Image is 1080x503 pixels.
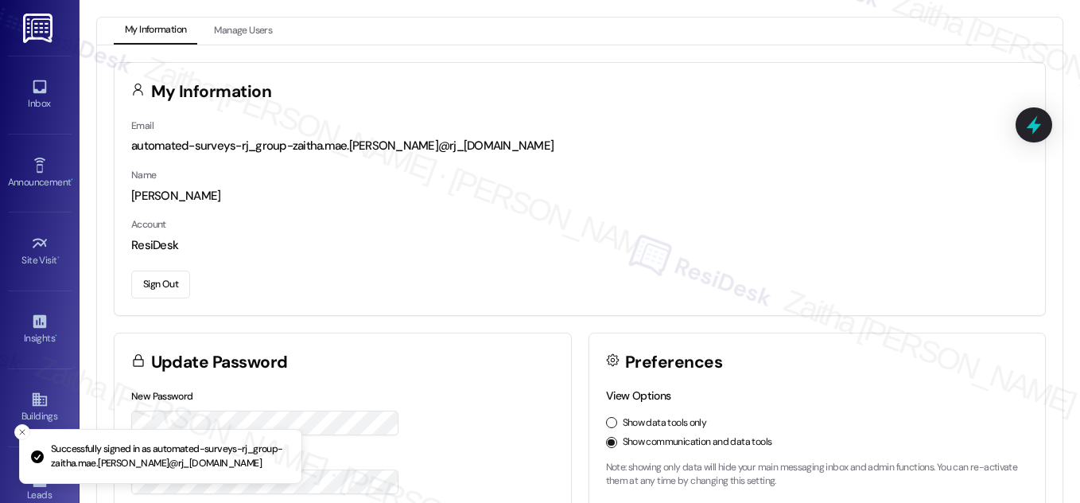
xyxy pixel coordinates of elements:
[131,119,153,132] label: Email
[203,18,283,45] button: Manage Users
[8,386,72,429] a: Buildings
[131,218,166,231] label: Account
[71,174,73,185] span: •
[131,390,193,403] label: New Password
[131,169,157,181] label: Name
[131,188,1028,205] div: [PERSON_NAME]
[23,14,56,43] img: ResiDesk Logo
[151,84,272,100] h3: My Information
[8,230,72,273] a: Site Visit •
[14,424,30,440] button: Close toast
[51,443,289,470] p: Successfully signed in as automated-surveys-rj_group-zaitha.mae.[PERSON_NAME]@rj_[DOMAIN_NAME]
[625,354,722,371] h3: Preferences
[131,237,1028,254] div: ResiDesk
[55,330,57,341] span: •
[151,354,288,371] h3: Update Password
[623,435,772,450] label: Show communication and data tools
[8,73,72,116] a: Inbox
[8,308,72,351] a: Insights •
[623,416,707,431] label: Show data tools only
[606,388,671,403] label: View Options
[114,18,197,45] button: My Information
[131,271,190,298] button: Sign Out
[131,138,1028,154] div: automated-surveys-rj_group-zaitha.mae.[PERSON_NAME]@rj_[DOMAIN_NAME]
[57,252,60,263] span: •
[606,461,1029,489] p: Note: showing only data will hide your main messaging inbox and admin functions. You can re-activ...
